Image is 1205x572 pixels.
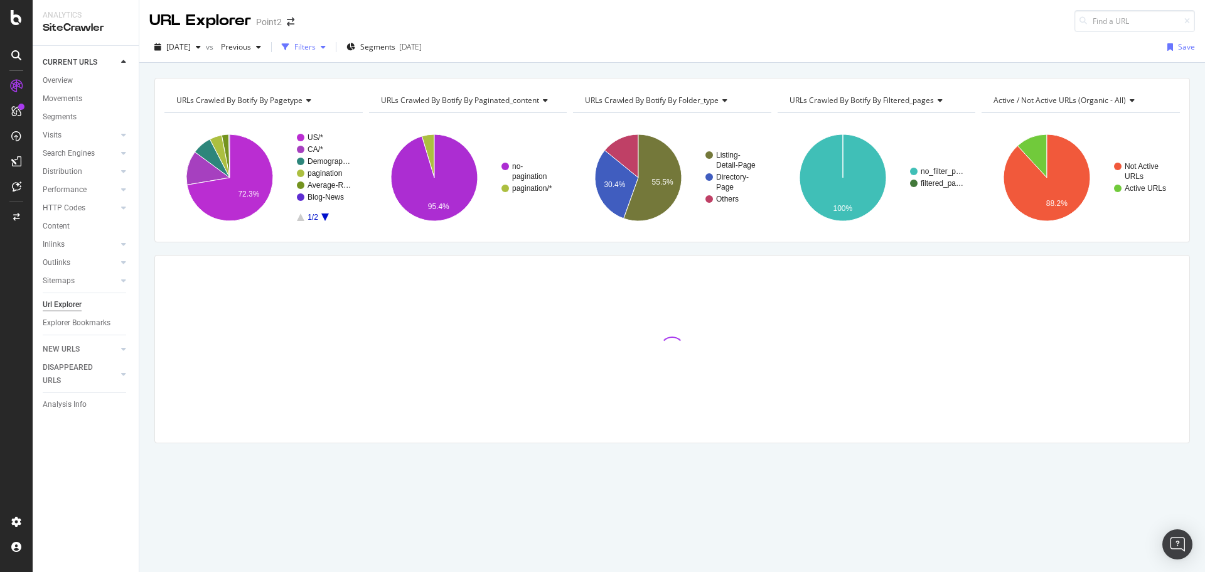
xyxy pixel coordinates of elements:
[512,162,523,171] text: no-
[166,41,191,52] span: 2025 Sep. 4th
[43,343,80,356] div: NEW URLS
[399,41,422,52] div: [DATE]
[778,123,976,232] svg: A chart.
[43,316,110,330] div: Explorer Bookmarks
[43,298,130,311] a: Url Explorer
[308,157,350,166] text: Demograp…
[43,147,117,160] a: Search Engines
[149,10,251,31] div: URL Explorer
[378,90,558,111] h4: URLs Crawled By Botify By paginated_content
[43,238,65,251] div: Inlinks
[43,129,62,142] div: Visits
[43,361,106,387] div: DISAPPEARED URLS
[43,183,117,197] a: Performance
[716,151,741,159] text: Listing-
[982,123,1180,232] svg: A chart.
[1046,199,1068,208] text: 88.2%
[604,180,626,189] text: 30.4%
[787,90,965,111] h4: URLs Crawled By Botify By filtered_pages
[43,183,87,197] div: Performance
[1074,10,1195,32] input: Find a URL
[43,74,130,87] a: Overview
[43,256,117,269] a: Outlinks
[921,179,963,188] text: filtered_pa…
[43,274,117,288] a: Sitemaps
[43,238,117,251] a: Inlinks
[716,195,739,203] text: Others
[43,256,70,269] div: Outlinks
[921,167,963,176] text: no_filter_p…
[1162,37,1195,57] button: Save
[833,204,852,213] text: 100%
[216,37,266,57] button: Previous
[993,95,1126,105] span: Active / Not Active URLs (organic - all)
[573,123,771,232] svg: A chart.
[360,41,395,52] span: Segments
[149,37,206,57] button: [DATE]
[43,316,130,330] a: Explorer Bookmarks
[43,220,70,233] div: Content
[256,16,282,28] div: Point2
[652,178,673,186] text: 55.5%
[308,181,351,190] text: Average-R…
[164,123,363,232] svg: A chart.
[1162,529,1192,559] div: Open Intercom Messenger
[43,202,117,215] a: HTTP Codes
[43,147,95,160] div: Search Engines
[308,193,344,202] text: Blog-News
[1178,41,1195,52] div: Save
[1125,172,1143,181] text: URLs
[238,190,259,198] text: 72.3%
[43,202,85,215] div: HTTP Codes
[716,173,749,181] text: Directory-
[341,37,427,57] button: Segments[DATE]
[43,92,82,105] div: Movements
[43,298,82,311] div: Url Explorer
[991,90,1169,111] h4: Active / Not Active URLs
[1125,162,1159,171] text: Not Active
[369,123,567,232] svg: A chart.
[582,90,760,111] h4: URLs Crawled By Botify By folder_type
[1125,184,1166,193] text: Active URLs
[716,183,734,192] text: Page
[216,41,251,52] span: Previous
[43,111,77,124] div: Segments
[43,220,130,233] a: Content
[43,56,97,69] div: CURRENT URLS
[294,41,316,52] div: Filters
[43,129,117,142] a: Visits
[43,274,75,288] div: Sitemaps
[43,111,130,124] a: Segments
[585,95,719,105] span: URLs Crawled By Botify By folder_type
[287,18,294,26] div: arrow-right-arrow-left
[176,95,303,105] span: URLs Crawled By Botify By pagetype
[43,74,73,87] div: Overview
[308,169,342,178] text: pagination
[174,90,351,111] h4: URLs Crawled By Botify By pagetype
[43,398,130,411] a: Analysis Info
[512,172,547,181] text: pagination
[43,56,117,69] a: CURRENT URLS
[790,95,934,105] span: URLs Crawled By Botify By filtered_pages
[716,161,756,170] text: Detail-Page
[512,184,552,193] text: pagination/*
[43,21,129,35] div: SiteCrawler
[206,41,216,52] span: vs
[427,202,449,211] text: 95.4%
[43,343,117,356] a: NEW URLS
[277,37,331,57] button: Filters
[43,398,87,411] div: Analysis Info
[308,213,318,222] text: 1/2
[43,361,117,387] a: DISAPPEARED URLS
[43,165,82,178] div: Distribution
[43,165,117,178] a: Distribution
[43,92,130,105] a: Movements
[43,10,129,21] div: Analytics
[381,95,539,105] span: URLs Crawled By Botify By paginated_content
